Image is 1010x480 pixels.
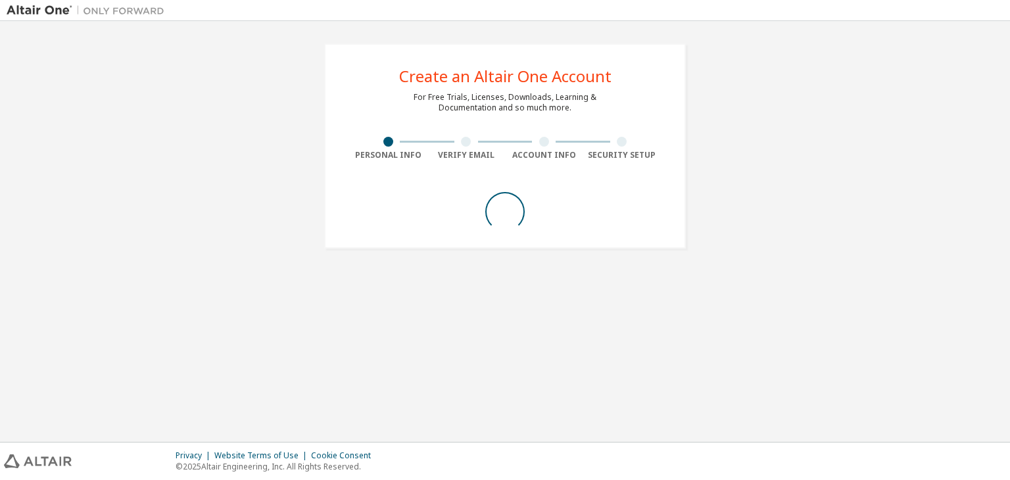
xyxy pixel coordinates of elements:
[214,450,311,461] div: Website Terms of Use
[176,461,379,472] p: © 2025 Altair Engineering, Inc. All Rights Reserved.
[399,68,612,84] div: Create an Altair One Account
[505,150,583,160] div: Account Info
[4,454,72,468] img: altair_logo.svg
[583,150,661,160] div: Security Setup
[427,150,506,160] div: Verify Email
[349,150,427,160] div: Personal Info
[414,92,596,113] div: For Free Trials, Licenses, Downloads, Learning & Documentation and so much more.
[311,450,379,461] div: Cookie Consent
[7,4,171,17] img: Altair One
[176,450,214,461] div: Privacy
